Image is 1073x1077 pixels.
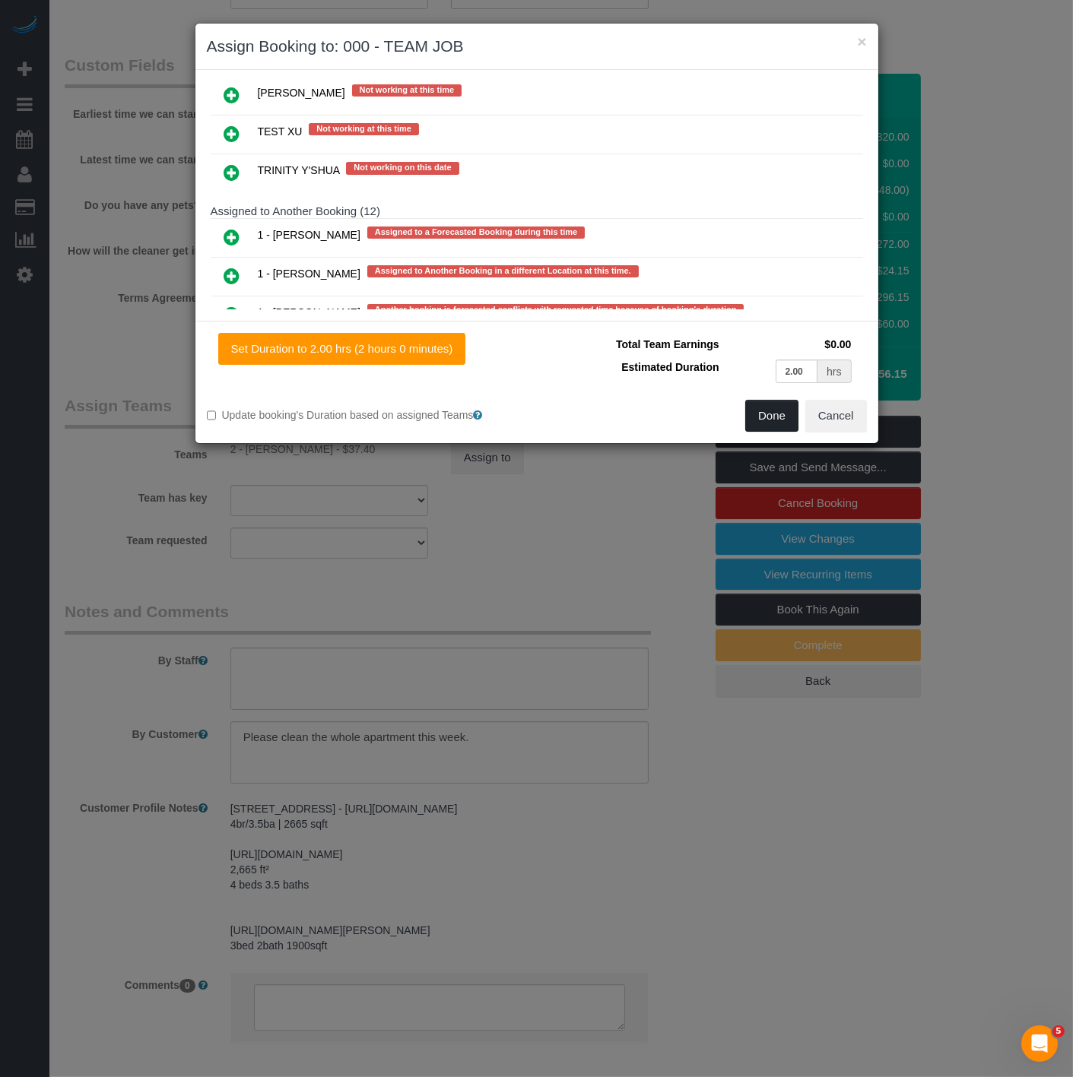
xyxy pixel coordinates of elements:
button: Set Duration to 2.00 hrs (2 hours 0 minutes) [218,333,466,365]
h3: Assign Booking to: 000 - TEAM JOB [207,35,867,58]
span: Another booking is forecasted conflicts with requested time because of booking's duration [367,304,744,316]
div: hrs [817,360,851,383]
span: Not working at this time [309,123,419,135]
span: TEST XU [258,125,303,138]
span: 1 - [PERSON_NAME] [258,306,360,318]
button: × [857,33,866,49]
span: TRINITY Y'SHUA [258,165,340,177]
span: [PERSON_NAME] [258,87,345,99]
td: Total Team Earnings [548,333,723,356]
span: 1 - [PERSON_NAME] [258,268,360,280]
h4: Assigned to Another Booking (12) [211,205,863,218]
label: Update booking's Duration based on assigned Teams [207,407,525,423]
span: 5 [1052,1025,1065,1037]
input: Update booking's Duration based on assigned Teams [207,410,217,420]
td: $0.00 [723,333,856,356]
span: Not working at this time [352,84,462,97]
iframe: Intercom live chat [1021,1025,1058,1062]
span: Estimated Duration [621,361,719,373]
span: Assigned to a Forecasted Booking during this time [367,226,585,239]
span: Not working on this date [346,162,459,174]
button: Cancel [805,400,867,432]
button: Done [745,400,798,432]
span: Assigned to Another Booking in a different Location at this time. [367,265,639,277]
span: 1 - [PERSON_NAME] [258,229,360,241]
